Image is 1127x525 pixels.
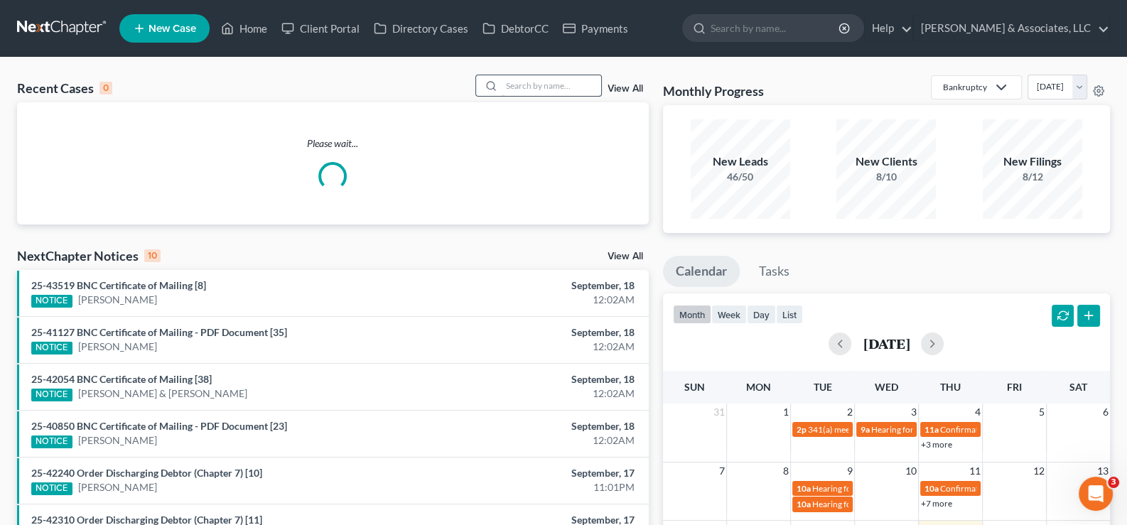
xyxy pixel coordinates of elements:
a: Tasks [746,256,802,287]
span: Hearing for [PERSON_NAME] [812,499,923,509]
a: [PERSON_NAME] [78,293,157,307]
span: 4 [974,404,982,421]
span: 341(a) meeting for [PERSON_NAME] [808,424,945,435]
a: [PERSON_NAME] [78,480,157,494]
span: Fri [1007,381,1022,393]
a: Directory Cases [367,16,475,41]
span: Tue [814,381,832,393]
h3: Monthly Progress [663,82,764,99]
span: 10a [797,483,811,494]
input: Search by name... [711,15,841,41]
span: 6 [1101,404,1110,421]
span: Hearing for [PERSON_NAME] [871,424,982,435]
h2: [DATE] [863,336,910,351]
a: View All [608,84,643,94]
span: 11 [968,462,982,480]
div: 46/50 [691,170,790,184]
p: Please wait... [17,136,649,151]
div: 11:01PM [443,480,635,494]
div: New Leads [691,153,790,170]
div: 12:02AM [443,433,635,448]
a: Home [214,16,274,41]
a: 25-41127 BNC Certificate of Mailing - PDF Document [35] [31,326,287,338]
button: week [711,305,747,324]
a: +7 more [921,498,952,509]
div: 0 [99,82,112,94]
button: month [673,305,711,324]
a: 25-40850 BNC Certificate of Mailing - PDF Document [23] [31,420,287,432]
span: 1 [782,404,790,421]
span: 11a [924,424,939,435]
span: 3 [1108,477,1119,488]
span: 8 [782,462,790,480]
a: Help [865,16,912,41]
a: [PERSON_NAME] & Associates, LLC [914,16,1109,41]
a: [PERSON_NAME] [78,340,157,354]
span: 7 [718,462,726,480]
div: NOTICE [31,435,72,448]
span: New Case [149,23,196,34]
span: Confirmation hearing for [PERSON_NAME] [940,483,1101,494]
a: +3 more [921,439,952,450]
span: Sat [1069,381,1087,393]
div: Bankruptcy [943,81,987,93]
span: Hearing for [PERSON_NAME] [812,483,923,494]
div: New Clients [836,153,936,170]
span: Mon [746,381,771,393]
div: NOTICE [31,389,72,401]
div: NOTICE [31,295,72,308]
span: Thu [940,381,961,393]
div: September, 18 [443,278,635,293]
span: 9 [846,462,854,480]
div: New Filings [983,153,1082,170]
button: list [776,305,803,324]
a: [PERSON_NAME] & [PERSON_NAME] [78,386,247,401]
div: September, 18 [443,419,635,433]
a: Client Portal [274,16,367,41]
div: 10 [144,249,161,262]
span: 12 [1032,462,1046,480]
div: September, 17 [443,466,635,480]
span: 9a [861,424,870,435]
a: Payments [556,16,635,41]
div: September, 18 [443,372,635,386]
span: Wed [875,381,898,393]
span: 31 [712,404,726,421]
span: Confirmation hearing for [PERSON_NAME] [940,424,1101,435]
span: 2p [797,424,807,435]
span: 13 [1096,462,1110,480]
span: 2 [846,404,854,421]
a: View All [608,251,643,261]
a: [PERSON_NAME] [78,433,157,448]
span: 10 [904,462,918,480]
iframe: Intercom live chat [1079,477,1113,511]
div: NOTICE [31,482,72,495]
a: 25-43519 BNC Certificate of Mailing [8] [31,279,206,291]
span: 5 [1037,404,1046,421]
a: 25-42240 Order Discharging Debtor (Chapter 7) [10] [31,467,262,479]
div: 12:02AM [443,340,635,354]
a: DebtorCC [475,16,556,41]
div: NextChapter Notices [17,247,161,264]
div: Recent Cases [17,80,112,97]
div: 12:02AM [443,293,635,307]
div: 8/10 [836,170,936,184]
a: Calendar [663,256,740,287]
input: Search by name... [502,75,601,96]
span: Sun [684,381,705,393]
span: 10a [924,483,939,494]
span: 10a [797,499,811,509]
button: day [747,305,776,324]
div: September, 18 [443,325,635,340]
a: 25-42054 BNC Certificate of Mailing [38] [31,373,212,385]
span: 3 [910,404,918,421]
div: NOTICE [31,342,72,354]
div: 8/12 [983,170,1082,184]
div: 12:02AM [443,386,635,401]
